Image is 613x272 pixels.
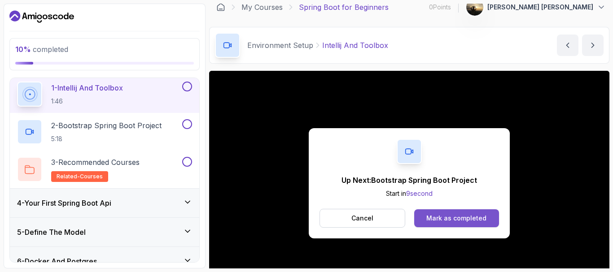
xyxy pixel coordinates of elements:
button: Mark as completed [414,209,499,227]
p: 2 - Bootstrap Spring Boot Project [51,120,162,131]
button: 3-Recommended Coursesrelated-courses [17,157,192,182]
button: previous content [557,35,578,56]
h3: 5 - Define The Model [17,227,86,237]
button: 5-Define The Model [10,218,199,246]
p: Environment Setup [247,40,313,51]
span: 9 second [406,190,433,197]
p: 1 - Intellij And Toolbox [51,82,123,93]
p: [PERSON_NAME] [PERSON_NAME] [487,3,593,12]
p: 5:18 [51,134,162,143]
span: completed [15,45,68,54]
button: 4-Your First Spring Boot Api [10,189,199,217]
button: 1-Intellij And Toolbox1:46 [17,82,192,107]
span: 10 % [15,45,31,54]
h3: 4 - Your First Spring Boot Api [17,198,111,208]
a: Dashboard [9,9,74,24]
a: Dashboard [216,3,225,12]
p: Spring Boot for Beginners [299,2,389,13]
p: 3 - Recommended Courses [51,157,140,168]
p: Start in [342,189,477,198]
h3: 6 - Docker And Postgres [17,256,97,267]
button: next content [582,35,604,56]
button: Cancel [320,209,405,228]
span: related-courses [57,173,103,180]
button: 2-Bootstrap Spring Boot Project5:18 [17,119,192,144]
p: Cancel [351,214,373,223]
a: My Courses [241,2,283,13]
div: Mark as completed [426,214,486,223]
p: Up Next: Bootstrap Spring Boot Project [342,175,477,186]
p: 1:46 [51,97,123,106]
p: 0 Points [429,3,451,12]
p: Intellij And Toolbox [322,40,388,51]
